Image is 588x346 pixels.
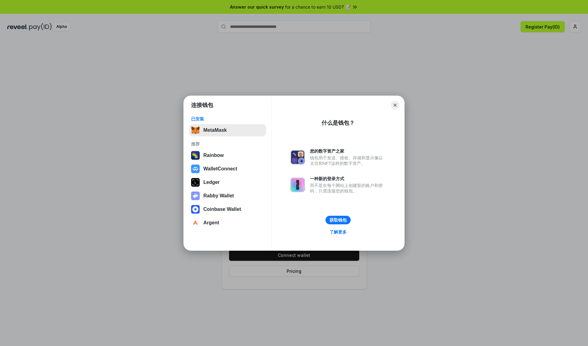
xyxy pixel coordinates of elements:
[203,220,219,226] div: Argent
[191,151,200,160] img: svg+xml,%3Csvg%20width%3D%22120%22%20height%3D%22120%22%20viewBox%3D%220%200%20120%20120%22%20fil...
[203,193,234,199] div: Rabby Wallet
[203,153,224,158] div: Rainbow
[189,149,266,162] button: Rainbow
[310,183,386,194] div: 而不是在每个网站上创建新的账户和密码，只需连接您的钱包。
[203,207,241,212] div: Coinbase Wallet
[322,119,355,127] div: 什么是钱包？
[191,101,213,109] h1: 连接钱包
[310,148,386,154] div: 您的数字资产之家
[191,192,200,200] img: svg+xml,%3Csvg%20xmlns%3D%22http%3A%2F%2Fwww.w3.org%2F2000%2Fsvg%22%20fill%3D%22none%22%20viewBox...
[189,163,266,175] button: WalletConnect
[189,203,266,215] button: Coinbase Wallet
[391,101,399,109] button: Close
[191,116,264,122] div: 已安装
[191,178,200,187] img: svg+xml,%3Csvg%20xmlns%3D%22http%3A%2F%2Fwww.w3.org%2F2000%2Fsvg%22%20width%3D%2228%22%20height%3...
[191,219,200,227] img: svg+xml,%3Csvg%20width%3D%2228%22%20height%3D%2228%22%20viewBox%3D%220%200%2028%2028%22%20fill%3D...
[191,205,200,214] img: svg+xml,%3Csvg%20width%3D%2228%22%20height%3D%2228%22%20viewBox%3D%220%200%2028%2028%22%20fill%3D...
[191,141,264,147] div: 推荐
[203,166,237,172] div: WalletConnect
[310,176,386,181] div: 一种新的登录方式
[189,217,266,229] button: Argent
[290,150,305,165] img: svg+xml,%3Csvg%20xmlns%3D%22http%3A%2F%2Fwww.w3.org%2F2000%2Fsvg%22%20fill%3D%22none%22%20viewBox...
[203,180,220,185] div: Ledger
[330,229,347,235] div: 了解更多
[326,216,351,224] button: 获取钱包
[310,155,386,166] div: 钱包用于发送、接收、存储和显示像以太坊和NFT这样的数字资产。
[330,217,347,223] div: 获取钱包
[203,127,227,133] div: MetaMask
[326,228,350,236] a: 了解更多
[189,190,266,202] button: Rabby Wallet
[189,124,266,136] button: MetaMask
[189,176,266,188] button: Ledger
[290,177,305,192] img: svg+xml,%3Csvg%20xmlns%3D%22http%3A%2F%2Fwww.w3.org%2F2000%2Fsvg%22%20fill%3D%22none%22%20viewBox...
[191,165,200,173] img: svg+xml,%3Csvg%20width%3D%2228%22%20height%3D%2228%22%20viewBox%3D%220%200%2028%2028%22%20fill%3D...
[191,126,200,135] img: svg+xml,%3Csvg%20fill%3D%22none%22%20height%3D%2233%22%20viewBox%3D%220%200%2035%2033%22%20width%...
